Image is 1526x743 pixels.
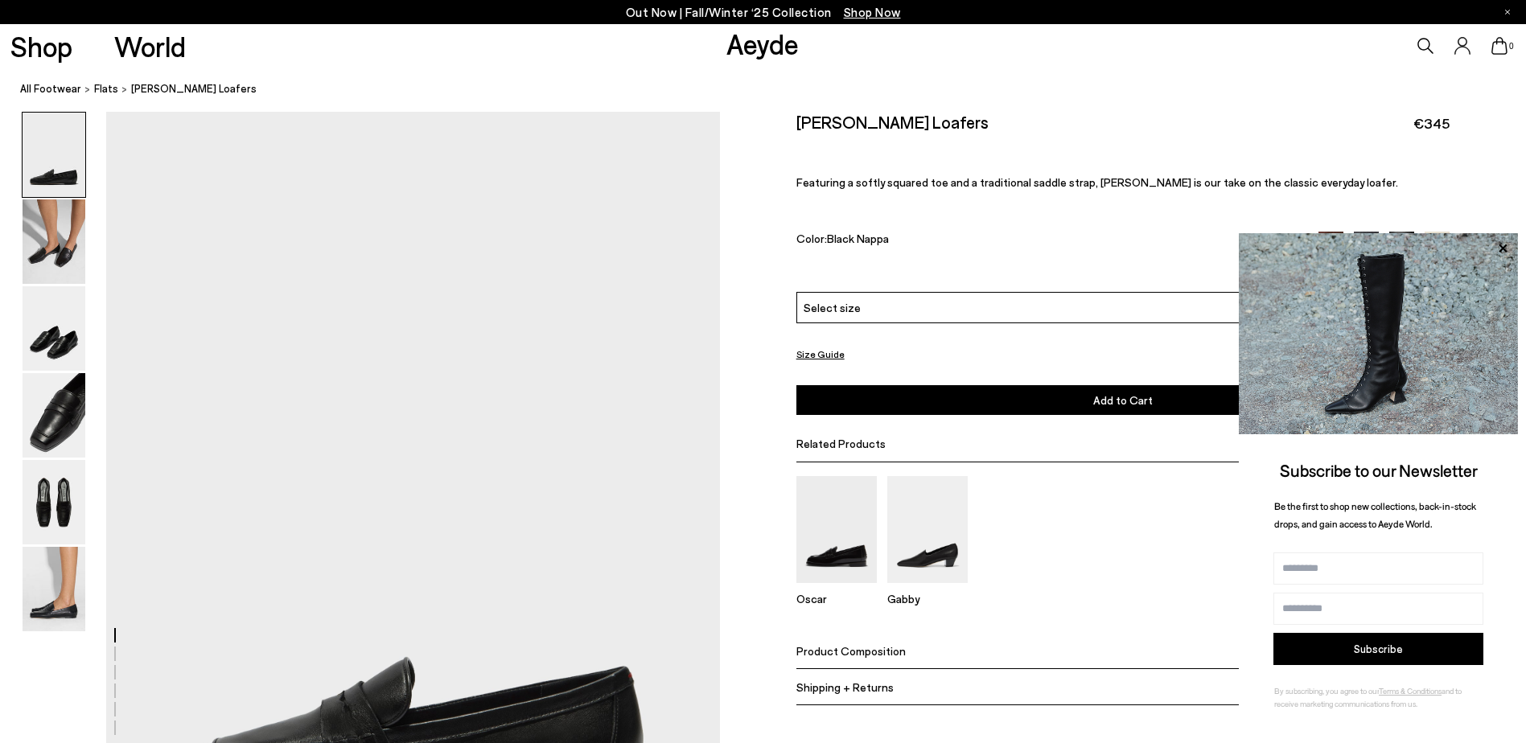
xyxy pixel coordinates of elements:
nav: breadcrumb [20,68,1526,112]
span: Navigate to /collections/new-in [844,5,901,19]
span: [PERSON_NAME] Loafers [131,80,257,97]
p: Featuring a softly squared toe and a traditional saddle strap, [PERSON_NAME] is our take on the c... [796,175,1450,189]
span: Add to Cart [1093,393,1153,407]
button: Add to Cart [796,385,1450,415]
p: Oscar [796,592,877,605]
span: 0 [1507,42,1516,51]
p: Gabby [887,592,968,605]
button: Subscribe [1273,633,1483,665]
img: Lana Moccasin Loafers - Image 4 [23,373,85,458]
span: Shipping + Returns [796,680,894,694]
button: Size Guide [796,344,845,364]
span: Black Nappa [827,232,889,245]
img: Oscar Leather Loafers [796,476,877,583]
a: flats [94,80,118,97]
span: flats [94,82,118,95]
a: World [114,32,186,60]
span: €345 [1413,113,1450,133]
span: Product Composition [796,644,906,658]
div: Color: [796,232,1298,250]
img: Lana Moccasin Loafers - Image 1 [23,113,85,197]
span: Subscribe to our Newsletter [1280,460,1478,480]
img: Lana Moccasin Loafers - Image 6 [23,547,85,631]
img: 2a6287a1333c9a56320fd6e7b3c4a9a9.jpg [1239,233,1518,434]
span: Be the first to shop new collections, back-in-stock drops, and gain access to Aeyde World. [1274,500,1476,530]
span: By subscribing, you agree to our [1274,686,1379,696]
a: Oscar Leather Loafers Oscar [796,572,877,605]
a: 0 [1491,37,1507,55]
span: Select size [804,299,861,316]
img: Lana Moccasin Loafers - Image 3 [23,286,85,371]
a: Aeyde [726,27,799,60]
a: All Footwear [20,80,81,97]
img: Lana Moccasin Loafers - Image 2 [23,199,85,284]
a: Shop [10,32,72,60]
span: Related Products [796,437,886,450]
h2: [PERSON_NAME] Loafers [796,112,989,132]
a: Terms & Conditions [1379,686,1442,696]
p: Out Now | Fall/Winter ‘25 Collection [626,2,901,23]
a: Gabby Almond-Toe Loafers Gabby [887,572,968,605]
img: Lana Moccasin Loafers - Image 5 [23,460,85,544]
img: Gabby Almond-Toe Loafers [887,476,968,583]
